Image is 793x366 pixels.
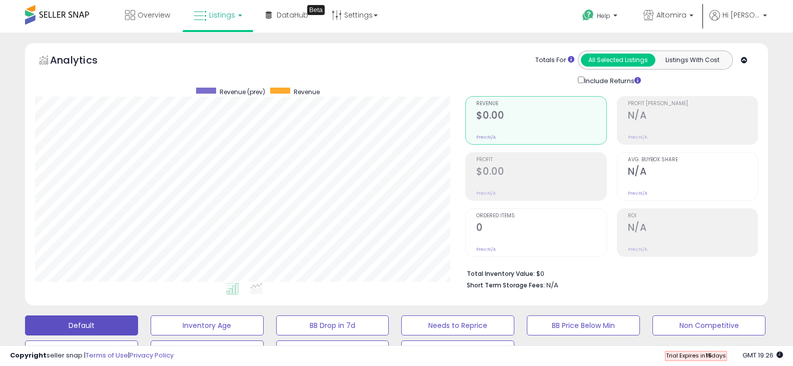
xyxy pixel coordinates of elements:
button: Inventory Age [151,315,264,335]
span: Revenue [294,88,320,96]
button: BB Drop in 7d [276,315,389,335]
button: Listings With Cost [655,54,729,67]
b: Total Inventory Value: [467,269,535,278]
span: Help [597,12,610,20]
span: Avg. Buybox Share [628,157,757,163]
b: 15 [705,351,711,359]
span: DataHub [277,10,308,20]
span: Profit [PERSON_NAME] [628,101,757,107]
span: Profit [476,157,606,163]
button: 30 Day Decrease [401,340,514,360]
small: Prev: N/A [628,190,647,196]
span: Listings [209,10,235,20]
span: Ordered Items [476,213,606,219]
a: Hi [PERSON_NAME] [709,10,767,33]
small: Prev: N/A [476,190,496,196]
small: Prev: N/A [628,246,647,252]
button: Default [25,315,138,335]
button: BB Price Below Min [527,315,640,335]
span: Overview [138,10,170,20]
span: 2025-09-16 19:26 GMT [742,350,783,360]
h2: N/A [628,110,757,123]
h2: 0 [476,222,606,235]
button: Top Sellers [25,340,138,360]
h2: $0.00 [476,166,606,179]
li: $0 [467,267,750,279]
span: Trial Expires in days [666,351,726,359]
small: Prev: N/A [628,134,647,140]
b: Short Term Storage Fees: [467,281,545,289]
span: Altomira [656,10,686,20]
button: Non Competitive [652,315,765,335]
span: ROI [628,213,757,219]
h2: $0.00 [476,110,606,123]
h5: Analytics [50,53,117,70]
button: All Selected Listings [581,54,655,67]
div: Totals For [535,56,574,65]
a: Terms of Use [86,350,128,360]
span: Revenue [476,101,606,107]
span: Hi [PERSON_NAME] [722,10,760,20]
i: Get Help [582,9,594,22]
span: N/A [546,280,558,290]
a: Help [574,2,627,33]
div: Include Returns [570,75,653,86]
button: Items Being Repriced [276,340,389,360]
div: Tooltip anchor [307,5,325,15]
h2: N/A [628,222,757,235]
button: Needs to Reprice [401,315,514,335]
span: Revenue (prev) [220,88,265,96]
div: seller snap | | [10,351,174,360]
h2: N/A [628,166,757,179]
small: Prev: N/A [476,134,496,140]
strong: Copyright [10,350,47,360]
small: Prev: N/A [476,246,496,252]
a: Privacy Policy [130,350,174,360]
button: Selling @ Max [151,340,264,360]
